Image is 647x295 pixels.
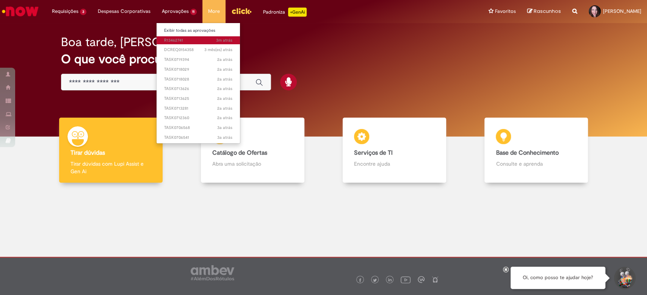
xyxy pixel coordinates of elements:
[157,134,240,142] a: Aberto TASK0706541 :
[164,125,233,131] span: TASK0706568
[212,149,267,157] b: Catálogo de Ofertas
[164,96,233,102] span: TASK0713625
[217,106,232,111] time: 27/03/2023 17:31:48
[216,37,232,43] span: 3m atrás
[217,57,232,62] span: 2a atrás
[204,47,232,53] span: 3 mês(es) atrás
[288,8,307,17] p: +GenAi
[217,67,232,72] time: 01/06/2023 14:01:49
[164,47,233,53] span: DCREQ0154358
[164,37,233,43] span: R13462741
[157,56,240,64] a: Aberto TASK0719394 :
[190,9,197,15] span: 11
[495,8,516,15] span: Favoritos
[1,4,40,19] img: ServiceNow
[164,106,233,112] span: TASK0713281
[388,278,392,283] img: logo_footer_linkedin.png
[61,53,586,66] h2: O que você procura hoje?
[534,8,561,15] span: Rascunhos
[157,104,240,113] a: Aberto TASK0713281 :
[217,135,232,140] time: 25/01/2023 11:17:51
[157,85,240,93] a: Aberto TASK0713626 :
[164,67,233,73] span: TASK0718029
[432,276,439,283] img: logo_footer_naosei.png
[217,67,232,72] span: 2a atrás
[156,23,241,144] ul: Aprovações
[263,8,307,17] div: Padroniza
[61,36,215,49] h2: Boa tarde, [PERSON_NAME]
[164,135,233,141] span: TASK0706541
[40,118,182,183] a: Tirar dúvidas Tirar dúvidas com Lupi Assist e Gen Ai
[496,160,577,168] p: Consulte e aprenda
[465,118,607,183] a: Base de Conhecimento Consulte e aprenda
[217,125,232,130] span: 3a atrás
[217,96,232,101] time: 03/04/2023 14:25:43
[157,36,240,45] a: Aberto R13462741 :
[191,265,234,280] img: logo_footer_ambev_rotulo_gray.png
[204,47,232,53] time: 03/06/2025 03:42:01
[182,118,323,183] a: Catálogo de Ofertas Abra uma solicitação
[157,26,240,35] a: Exibir todas as aprovações
[162,8,189,15] span: Aprovações
[613,267,636,289] button: Iniciar Conversa de Suporte
[52,8,78,15] span: Requisições
[70,149,105,157] b: Tirar dúvidas
[157,46,240,54] a: Aberto DCREQ0154358 :
[354,149,393,157] b: Serviços de TI
[157,95,240,103] a: Aberto TASK0713625 :
[164,86,233,92] span: TASK0713626
[373,278,377,282] img: logo_footer_twitter.png
[354,160,435,168] p: Encontre ajuda
[157,114,240,122] a: Aberto TASK0712360 :
[98,8,150,15] span: Despesas Corporativas
[217,125,232,130] time: 25/01/2023 16:59:32
[217,106,232,111] span: 2a atrás
[164,76,233,82] span: TASK0718028
[164,57,233,63] span: TASK0719394
[217,115,232,121] time: 15/03/2023 17:51:58
[324,118,465,183] a: Serviços de TI Encontre ajuda
[217,115,232,121] span: 2a atrás
[217,57,232,62] time: 23/06/2023 11:31:00
[496,149,558,157] b: Base de Conhecimento
[80,9,86,15] span: 3
[418,276,425,283] img: logo_footer_workplace.png
[231,5,252,17] img: click_logo_yellow_360x200.png
[527,8,561,15] a: Rascunhos
[217,76,232,82] time: 01/06/2023 14:01:25
[212,160,293,168] p: Abra uma solicitação
[217,86,232,92] span: 2a atrás
[401,275,410,284] img: logo_footer_youtube.png
[216,37,232,43] time: 29/08/2025 14:43:18
[603,8,641,14] span: [PERSON_NAME]
[217,135,232,140] span: 3a atrás
[358,278,362,282] img: logo_footer_facebook.png
[217,76,232,82] span: 2a atrás
[208,8,220,15] span: More
[511,267,605,289] div: Oi, como posso te ajudar hoje?
[164,115,233,121] span: TASK0712360
[217,96,232,101] span: 2a atrás
[157,124,240,132] a: Aberto TASK0706568 :
[70,160,151,175] p: Tirar dúvidas com Lupi Assist e Gen Ai
[157,65,240,74] a: Aberto TASK0718029 :
[217,86,232,92] time: 03/04/2023 14:25:44
[157,75,240,84] a: Aberto TASK0718028 :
